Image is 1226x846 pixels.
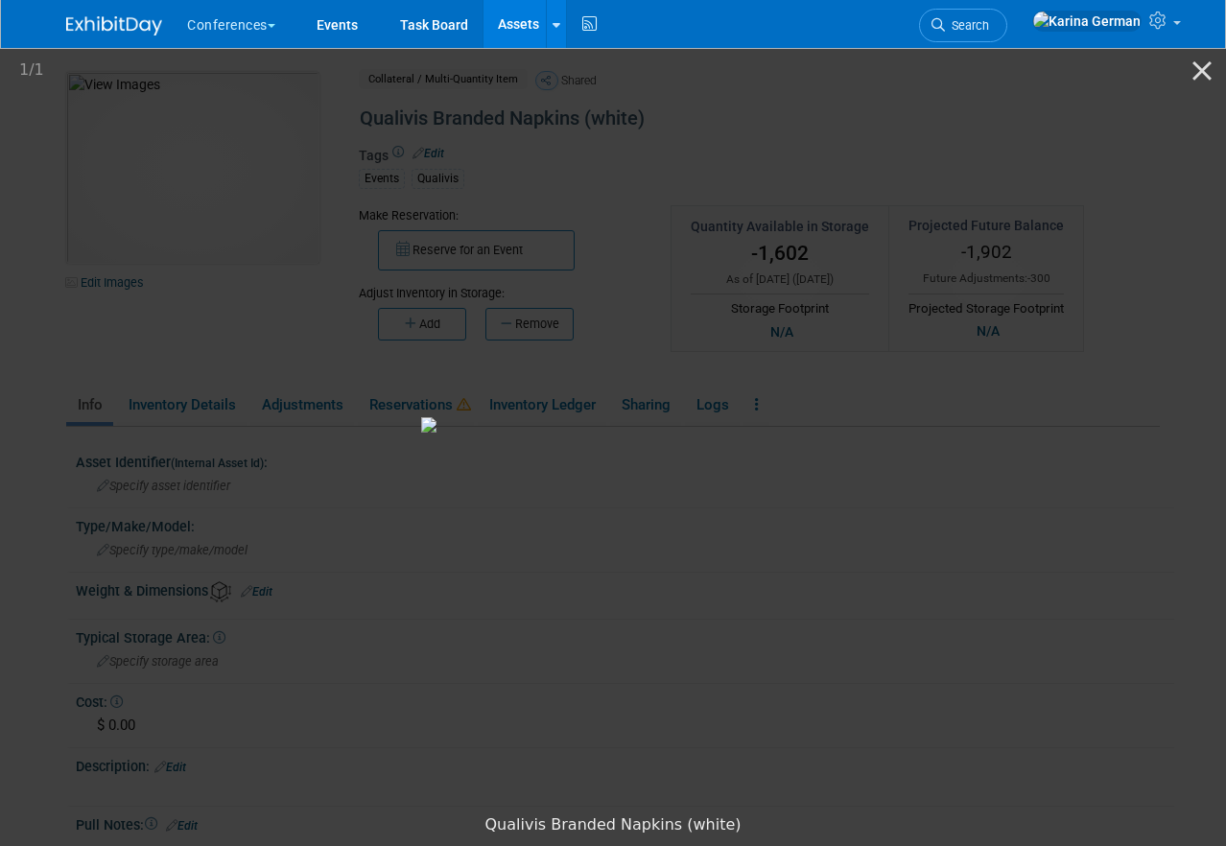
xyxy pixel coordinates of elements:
img: Karina German [1032,11,1142,32]
a: Search [919,9,1007,42]
button: Close gallery [1178,48,1226,93]
img: ExhibitDay [66,16,162,35]
span: 1 [35,60,44,79]
span: 1 [19,60,29,79]
span: Search [945,18,989,33]
img: Qualivis Branded Napkins (white) [421,417,805,433]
